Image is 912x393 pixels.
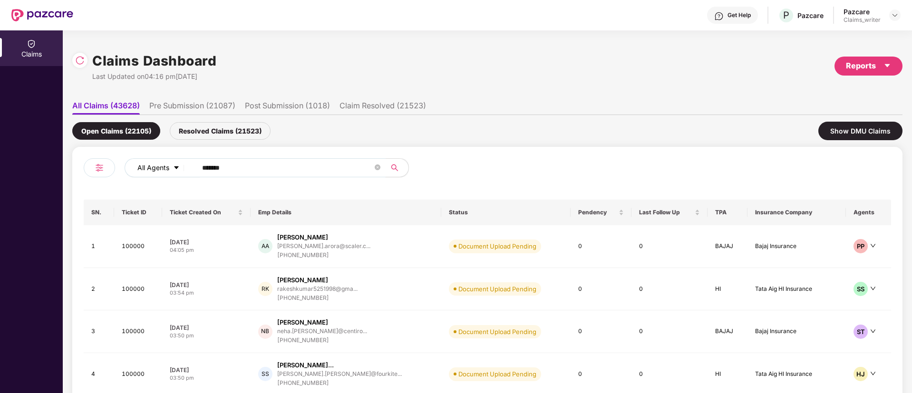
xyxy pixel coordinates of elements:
[708,200,747,225] th: TPA
[75,56,85,65] img: svg+xml;base64,PHN2ZyBpZD0iUmVsb2FkLTMyeDMyIiB4bWxucz0iaHR0cDovL3d3dy53My5vcmcvMjAwMC9zdmciIHdpZH...
[846,60,891,72] div: Reports
[170,366,243,374] div: [DATE]
[114,200,162,225] th: Ticket ID
[149,101,235,115] li: Pre Submission (21087)
[385,164,404,172] span: search
[277,379,402,388] div: [PHONE_NUMBER]
[277,318,328,327] div: [PERSON_NAME]
[84,200,114,225] th: SN.
[258,367,272,381] div: SS
[854,325,868,339] div: ST
[277,371,402,377] div: [PERSON_NAME].[PERSON_NAME]@fourkite...
[114,268,162,311] td: 100000
[458,284,536,294] div: Document Upload Pending
[277,276,328,285] div: [PERSON_NAME]
[578,209,617,216] span: Pendency
[114,310,162,353] td: 100000
[245,101,330,115] li: Post Submission (1018)
[170,122,271,140] div: Resolved Claims (21523)
[708,225,747,268] td: BAJAJ
[797,11,824,20] div: Pazcare
[251,200,441,225] th: Emp Details
[170,332,243,340] div: 03:50 pm
[639,209,693,216] span: Last Follow Up
[870,371,876,376] span: down
[747,268,846,311] td: Tata Aig HI Insurance
[277,361,334,370] div: [PERSON_NAME]...
[844,16,881,24] div: Claims_writer
[277,286,358,292] div: rakeshkumar5251998@gma...
[458,327,536,336] div: Document Upload Pending
[458,241,536,251] div: Document Upload Pending
[571,268,632,311] td: 0
[870,243,876,249] span: down
[277,336,367,345] div: [PHONE_NUMBER]
[818,122,902,140] div: Show DMU Claims
[72,122,160,140] div: Open Claims (22105)
[708,310,747,353] td: BAJAJ
[277,243,370,249] div: [PERSON_NAME].arora@scaler.c...
[162,200,251,225] th: Ticket Created On
[747,225,846,268] td: Bajaj Insurance
[72,101,140,115] li: All Claims (43628)
[170,209,236,216] span: Ticket Created On
[258,325,272,339] div: NB
[854,239,868,253] div: PP
[277,233,328,242] div: [PERSON_NAME]
[870,286,876,291] span: down
[375,163,380,173] span: close-circle
[258,239,272,253] div: AA
[747,310,846,353] td: Bajaj Insurance
[170,374,243,382] div: 03:50 pm
[883,62,891,69] span: caret-down
[854,282,868,296] div: SS
[137,163,169,173] span: All Agents
[747,200,846,225] th: Insurance Company
[92,71,216,82] div: Last Updated on 04:16 pm[DATE]
[631,200,708,225] th: Last Follow Up
[891,11,899,19] img: svg+xml;base64,PHN2ZyBpZD0iRHJvcGRvd24tMzJ4MzIiIHhtbG5zPSJodHRwOi8vd3d3LnczLm9yZy8yMDAwL3N2ZyIgd2...
[84,268,114,311] td: 2
[458,369,536,379] div: Document Upload Pending
[571,310,632,353] td: 0
[125,158,200,177] button: All Agentscaret-down
[728,11,751,19] div: Get Help
[84,225,114,268] td: 1
[340,101,426,115] li: Claim Resolved (21523)
[170,281,243,289] div: [DATE]
[571,200,632,225] th: Pendency
[11,9,73,21] img: New Pazcare Logo
[92,50,216,71] h1: Claims Dashboard
[170,324,243,332] div: [DATE]
[846,200,891,225] th: Agents
[783,10,789,21] span: P
[631,225,708,268] td: 0
[84,310,114,353] td: 3
[844,7,881,16] div: Pazcare
[170,289,243,297] div: 03:54 pm
[170,238,243,246] div: [DATE]
[170,246,243,254] div: 04:05 pm
[94,162,105,173] img: svg+xml;base64,PHN2ZyB4bWxucz0iaHR0cDovL3d3dy53My5vcmcvMjAwMC9zdmciIHdpZHRoPSIyNCIgaGVpZ2h0PSIyNC...
[714,11,724,21] img: svg+xml;base64,PHN2ZyBpZD0iSGVscC0zMngzMiIgeG1sbnM9Imh0dHA6Ly93d3cudzMub3JnLzIwMDAvc3ZnIiB3aWR0aD...
[631,310,708,353] td: 0
[870,328,876,334] span: down
[277,328,367,334] div: neha.[PERSON_NAME]@centiro...
[854,367,868,381] div: HJ
[441,200,571,225] th: Status
[631,268,708,311] td: 0
[375,164,380,170] span: close-circle
[708,268,747,311] td: HI
[277,294,358,303] div: [PHONE_NUMBER]
[385,158,409,177] button: search
[27,39,36,48] img: svg+xml;base64,PHN2ZyBpZD0iQ2xhaW0iIHhtbG5zPSJodHRwOi8vd3d3LnczLm9yZy8yMDAwL3N2ZyIgd2lkdGg9IjIwIi...
[114,225,162,268] td: 100000
[277,251,370,260] div: [PHONE_NUMBER]
[258,282,272,296] div: RK
[173,164,180,172] span: caret-down
[571,225,632,268] td: 0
